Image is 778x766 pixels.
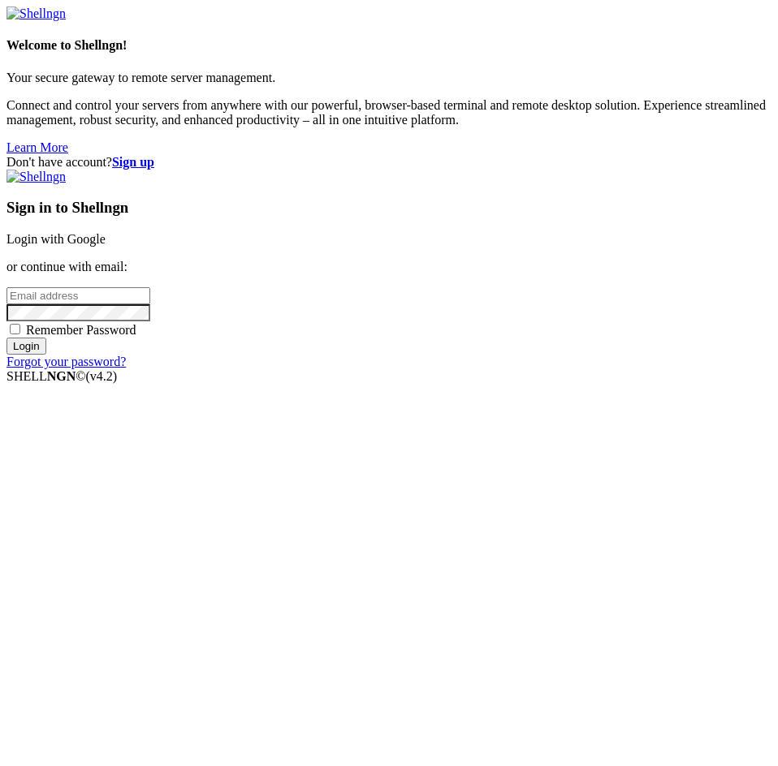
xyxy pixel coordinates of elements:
[6,155,772,170] div: Don't have account?
[6,287,150,304] input: Email address
[6,232,106,246] a: Login with Google
[112,155,154,169] a: Sign up
[10,324,20,334] input: Remember Password
[6,170,66,184] img: Shellngn
[6,6,66,21] img: Shellngn
[6,199,772,217] h3: Sign in to Shellngn
[6,140,68,154] a: Learn More
[47,369,76,383] b: NGN
[6,38,772,53] h4: Welcome to Shellngn!
[6,71,772,85] p: Your secure gateway to remote server management.
[6,338,46,355] input: Login
[6,260,772,274] p: or continue with email:
[86,369,118,383] span: 4.2.0
[6,369,117,383] span: SHELL ©
[26,323,136,337] span: Remember Password
[6,355,126,368] a: Forgot your password?
[6,98,772,127] p: Connect and control your servers from anywhere with our powerful, browser-based terminal and remo...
